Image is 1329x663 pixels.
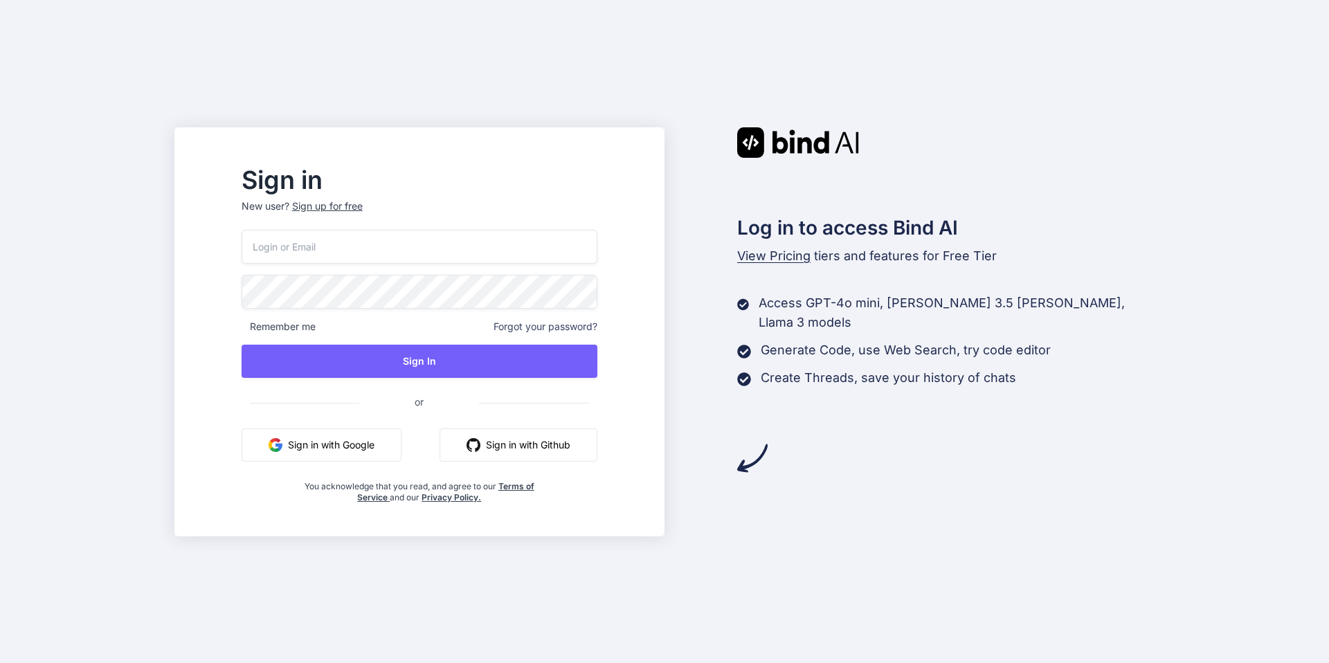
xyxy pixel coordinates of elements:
p: Create Threads, save your history of chats [761,368,1016,388]
span: Remember me [242,320,316,334]
img: arrow [737,443,768,473]
span: Forgot your password? [494,320,597,334]
button: Sign In [242,345,597,378]
div: Sign up for free [292,199,363,213]
button: Sign in with Google [242,428,401,462]
a: Terms of Service [357,481,534,502]
div: You acknowledge that you read, and agree to our and our [300,473,538,503]
img: google [269,438,282,452]
p: Generate Code, use Web Search, try code editor [761,340,1051,360]
input: Login or Email [242,230,597,264]
p: Access GPT-4o mini, [PERSON_NAME] 3.5 [PERSON_NAME], Llama 3 models [759,293,1155,332]
span: or [359,385,479,419]
img: Bind AI logo [737,127,859,158]
button: Sign in with Github [440,428,597,462]
p: tiers and features for Free Tier [737,246,1155,266]
h2: Sign in [242,169,597,191]
a: Privacy Policy. [422,492,481,502]
img: github [467,438,480,452]
p: New user? [242,199,597,230]
span: View Pricing [737,248,811,263]
h2: Log in to access Bind AI [737,213,1155,242]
